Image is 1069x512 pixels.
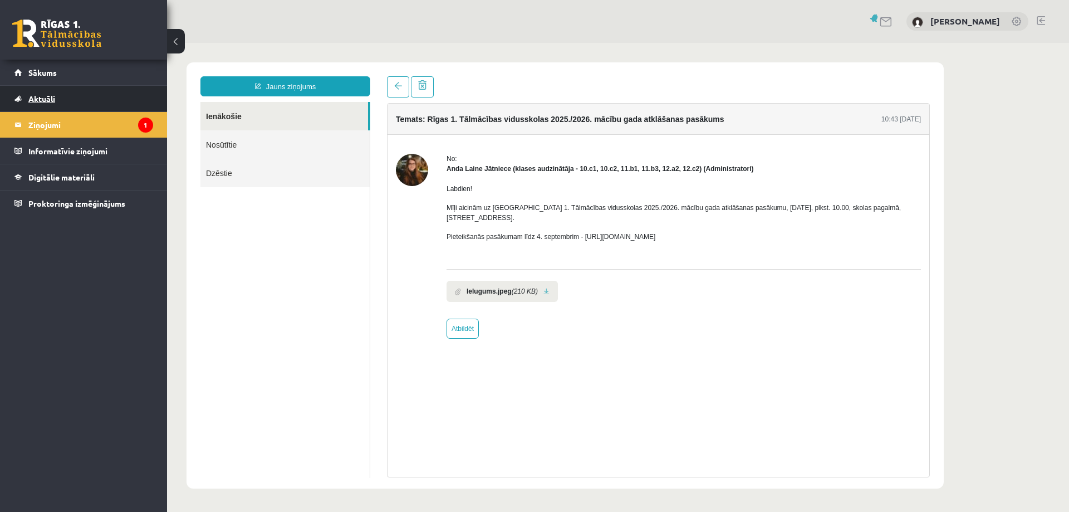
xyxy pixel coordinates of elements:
a: Aktuāli [14,86,153,111]
p: Labdien! [279,141,754,151]
a: Jauns ziņojums [33,33,203,53]
i: 1 [138,118,153,133]
img: Baiba Mežecka [912,17,923,28]
p: Pieteikšanās pasākumam līdz 4. septembrim - [URL][DOMAIN_NAME] [279,189,754,199]
span: Proktoringa izmēģinājums [28,198,125,208]
div: 10:43 [DATE] [714,71,754,81]
p: Mīļi aicinām uz [GEOGRAPHIC_DATA] 1. Tālmācības vidusskolas 2025./2026. mācību gada atklāšanas pa... [279,160,754,180]
span: Sākums [28,67,57,77]
div: No: [279,111,754,121]
a: Atbildēt [279,276,312,296]
b: Ielugums.jpeg [300,243,345,253]
span: Aktuāli [28,94,55,104]
a: Nosūtītie [33,87,203,116]
i: (210 KB) [345,243,371,253]
a: Dzēstie [33,116,203,144]
h4: Temats: Rīgas 1. Tālmācības vidusskolas 2025./2026. mācību gada atklāšanas pasākums [229,72,557,81]
a: Digitālie materiāli [14,164,153,190]
a: Sākums [14,60,153,85]
strong: Anda Laine Jātniece (klases audzinātāja - 10.c1, 10.c2, 11.b1, 11.b3, 12.a2, 12.c2) (Administratori) [279,122,587,130]
a: [PERSON_NAME] [930,16,1000,27]
span: Digitālie materiāli [28,172,95,182]
a: Ienākošie [33,59,201,87]
a: Proktoringa izmēģinājums [14,191,153,216]
legend: Informatīvie ziņojumi [28,138,153,164]
a: Ziņojumi1 [14,112,153,138]
a: Rīgas 1. Tālmācības vidusskola [12,19,101,47]
a: Informatīvie ziņojumi [14,138,153,164]
img: Anda Laine Jātniece (klases audzinātāja - 10.c1, 10.c2, 11.b1, 11.b3, 12.a2, 12.c2) [229,111,261,143]
legend: Ziņojumi [28,112,153,138]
